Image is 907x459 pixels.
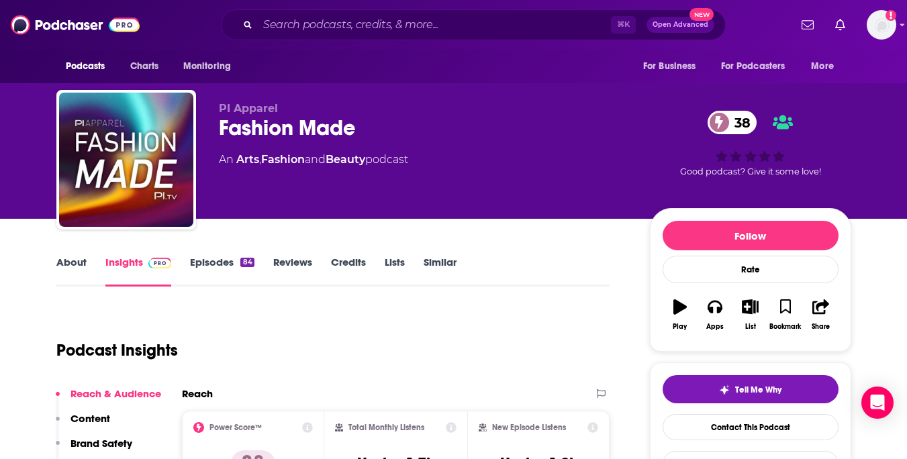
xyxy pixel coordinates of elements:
img: tell me why sparkle [719,385,730,395]
a: Lists [385,256,405,287]
input: Search podcasts, credits, & more... [258,14,611,36]
h2: Power Score™ [209,423,262,432]
button: Show profile menu [867,10,896,40]
h2: Total Monthly Listens [348,423,424,432]
span: Charts [130,57,159,76]
a: Similar [424,256,457,287]
button: open menu [634,54,713,79]
a: Credits [331,256,366,287]
button: open menu [802,54,851,79]
span: Logged in as Alexandrapullpr [867,10,896,40]
span: PI Apparel [219,102,278,115]
button: Bookmark [768,291,803,339]
a: About [56,256,87,287]
button: Open AdvancedNew [647,17,714,33]
button: Play [663,291,698,339]
span: Good podcast? Give it some love! [680,166,821,176]
p: Content [70,412,110,425]
span: Monitoring [183,57,231,76]
span: ⌘ K [611,16,636,34]
p: Reach & Audience [70,387,161,400]
div: Play [673,323,687,331]
div: Share [812,323,830,331]
button: open menu [712,54,805,79]
button: Content [56,412,110,437]
svg: Add a profile image [886,10,896,21]
div: 84 [240,258,254,267]
a: Show notifications dropdown [830,13,851,36]
span: Open Advanced [653,21,708,28]
div: Bookmark [769,323,801,331]
a: InsightsPodchaser Pro [105,256,172,287]
div: Search podcasts, credits, & more... [221,9,726,40]
button: Share [803,291,838,339]
a: Beauty [326,153,365,166]
span: , [259,153,261,166]
a: Show notifications dropdown [796,13,819,36]
img: Podchaser Pro [148,258,172,268]
button: tell me why sparkleTell Me Why [663,375,839,403]
a: Episodes84 [190,256,254,287]
h2: New Episode Listens [492,423,566,432]
div: 38Good podcast? Give it some love! [650,102,851,185]
span: For Business [643,57,696,76]
div: List [745,323,756,331]
a: Arts [236,153,259,166]
img: Podchaser - Follow, Share and Rate Podcasts [11,12,140,38]
img: Fashion Made [59,93,193,227]
span: More [811,57,834,76]
span: New [689,8,714,21]
a: Fashion [261,153,305,166]
div: Open Intercom Messenger [861,387,894,419]
div: Rate [663,256,839,283]
img: User Profile [867,10,896,40]
div: Apps [706,323,724,331]
h2: Reach [182,387,213,400]
span: Podcasts [66,57,105,76]
div: An podcast [219,152,408,168]
button: Reach & Audience [56,387,161,412]
a: Reviews [273,256,312,287]
span: For Podcasters [721,57,785,76]
button: List [732,291,767,339]
button: Apps [698,291,732,339]
a: 38 [708,111,757,134]
p: Brand Safety [70,437,132,450]
span: and [305,153,326,166]
a: Charts [122,54,167,79]
span: Tell Me Why [735,385,781,395]
span: 38 [721,111,757,134]
a: Contact This Podcast [663,414,839,440]
button: open menu [56,54,123,79]
button: open menu [174,54,248,79]
button: Follow [663,221,839,250]
h1: Podcast Insights [56,340,178,360]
